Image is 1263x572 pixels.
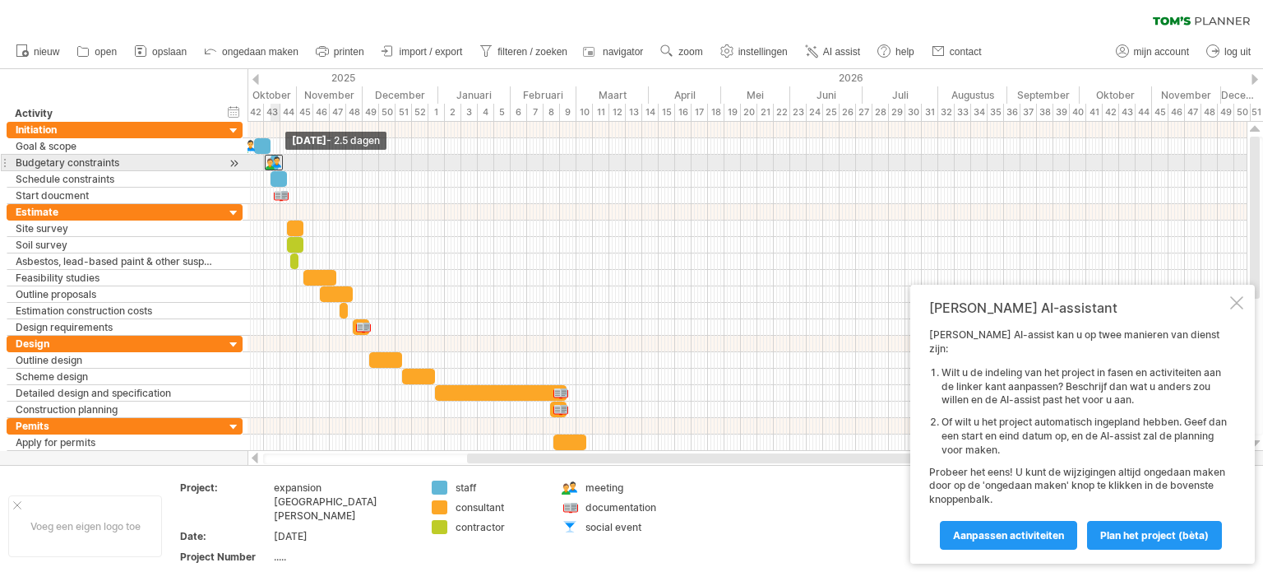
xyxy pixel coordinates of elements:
div: September 2026 [1007,86,1080,104]
span: import / export [400,46,463,58]
div: Juli 2026 [863,86,938,104]
div: 45 [297,104,313,121]
div: 31 [922,104,938,121]
a: printen [312,41,369,63]
div: Schedule constraints [16,171,216,187]
a: contact [928,41,987,63]
div: Design requirements [16,319,216,335]
div: 50 [1234,104,1251,121]
div: 44 [280,104,297,121]
div: Activity [15,105,215,122]
a: mijn account [1112,41,1194,63]
div: 6 [511,104,527,121]
div: Outline design [16,352,216,368]
span: printen [334,46,364,58]
a: open [72,41,122,63]
div: social event [585,520,675,534]
div: Initiation [16,122,216,137]
span: instellingen [738,46,788,58]
div: Construction planning [16,402,216,417]
div: expansion [GEOGRAPHIC_DATA][PERSON_NAME] [274,481,412,523]
div: 46 [313,104,330,121]
div: 42 [1103,104,1119,121]
div: 19 [724,104,741,121]
div: Juni 2026 [790,86,863,104]
div: consultant [456,500,545,514]
div: 15 [659,104,675,121]
span: log uit [1224,46,1251,58]
a: log uit [1202,41,1256,63]
span: - 2.5 dagen [326,134,380,146]
div: Estimate [16,204,216,220]
div: 26 [840,104,856,121]
span: Aanpassen activiteiten [953,529,1064,542]
div: [DATE] [285,132,386,150]
li: Wilt u de indeling van het project in fasen en activiteiten aan de linker kant aanpassen? Beschri... [941,366,1227,407]
div: [DATE] [274,529,412,543]
a: help [873,41,919,63]
div: Mei 2026 [721,86,790,104]
div: Februari 2026 [511,86,576,104]
div: 10 [576,104,593,121]
a: ongedaan maken [200,41,303,63]
div: Scheme design [16,369,216,384]
div: Project Number [180,550,271,564]
span: opslaan [152,46,187,58]
span: filteren / zoeken [497,46,567,58]
div: 1 [428,104,445,121]
span: zoom [678,46,702,58]
div: Apply for permits [16,435,216,450]
div: Budgetary constraints [16,155,216,170]
div: 46 [1168,104,1185,121]
div: Voeg een eigen logo toe [8,495,162,557]
div: 11 [593,104,609,121]
span: Plan het project (bèta) [1100,529,1209,542]
div: 20 [741,104,757,121]
div: [PERSON_NAME] AI-assistant [929,300,1227,316]
div: Site survey [16,221,216,236]
div: 37 [1020,104,1037,121]
div: 40 [1070,104,1086,121]
div: 8 [544,104,560,121]
div: Goal & scope [16,138,216,154]
div: 21 [757,104,774,121]
div: Asbestos, lead-based paint & other suspect materials [16,253,216,269]
div: 35 [988,104,1004,121]
div: 5 [494,104,511,121]
div: 17 [692,104,708,121]
span: nieuw [34,46,59,58]
div: Oktober 2025 [221,86,297,104]
div: Oktober 2026 [1080,86,1152,104]
div: documentation [585,500,675,514]
div: [PERSON_NAME] AI-assist kan u op twee manieren van dienst zijn: Probeer het eens! U kunt de wijzi... [929,328,1227,549]
a: zoom [656,41,707,63]
div: 9 [560,104,576,121]
li: Of wilt u het project automatisch ingepland hebben. Geef dan een start en eind datum op, en de AI... [941,416,1227,457]
div: Start doucment [16,188,216,203]
a: navigator [581,41,648,63]
div: Date: [180,529,271,543]
a: AI assist [801,41,865,63]
div: 29 [889,104,905,121]
div: 33 [955,104,971,121]
div: November 2025 [297,86,363,104]
div: contractor [456,520,545,534]
div: Project: [180,481,271,495]
div: 49 [363,104,379,121]
div: Outline proposals [16,286,216,302]
div: 7 [527,104,544,121]
div: 43 [1119,104,1136,121]
div: staff [456,481,545,495]
div: 28 [872,104,889,121]
a: instellingen [716,41,793,63]
div: 39 [1053,104,1070,121]
span: ongedaan maken [222,46,298,58]
div: 48 [1201,104,1218,121]
div: Augustus 2026 [938,86,1007,104]
div: 2 [445,104,461,121]
div: 25 [823,104,840,121]
div: November 2026 [1152,86,1221,104]
div: December 2025 [363,86,438,104]
div: 13 [626,104,642,121]
div: Soil survey [16,237,216,253]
